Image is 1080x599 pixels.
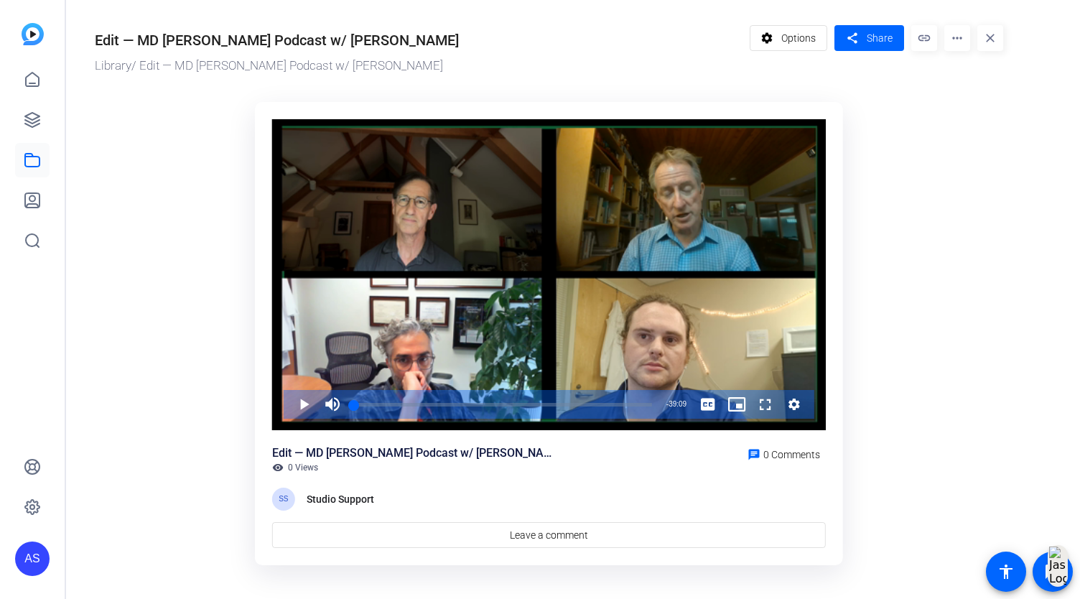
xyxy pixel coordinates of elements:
[1044,563,1061,580] mat-icon: message
[911,25,937,51] mat-icon: link
[977,25,1003,51] mat-icon: close
[15,542,50,576] div: AS
[944,25,970,51] mat-icon: more_horiz
[666,400,669,408] span: -
[354,403,652,407] div: Progress Bar
[272,462,284,473] mat-icon: visibility
[318,390,347,419] button: Mute
[95,29,459,51] div: Edit — MD [PERSON_NAME] Podcast w/ [PERSON_NAME]
[867,31,893,46] span: Share
[694,390,722,419] button: Captions
[758,24,776,52] mat-icon: settings
[763,449,820,460] span: 0 Comments
[510,528,588,543] span: Leave a comment
[748,448,760,461] mat-icon: chat
[722,390,751,419] button: Picture-in-Picture
[272,522,826,548] a: Leave a comment
[272,488,295,511] div: SS
[272,445,559,462] div: Edit — MD [PERSON_NAME] Podcast w/ [PERSON_NAME]
[307,491,378,508] div: Studio Support
[750,25,828,51] button: Options
[781,24,816,52] span: Options
[289,390,318,419] button: Play
[669,400,686,408] span: 39:09
[272,119,826,431] div: Video Player
[997,563,1015,580] mat-icon: accessibility
[751,390,780,419] button: Fullscreen
[288,462,318,473] span: 0 Views
[834,25,904,51] button: Share
[95,57,742,75] div: / Edit — MD [PERSON_NAME] Podcast w/ [PERSON_NAME]
[22,23,44,45] img: blue-gradient.svg
[742,445,826,462] a: 0 Comments
[843,29,861,48] mat-icon: share
[95,58,131,73] a: Library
